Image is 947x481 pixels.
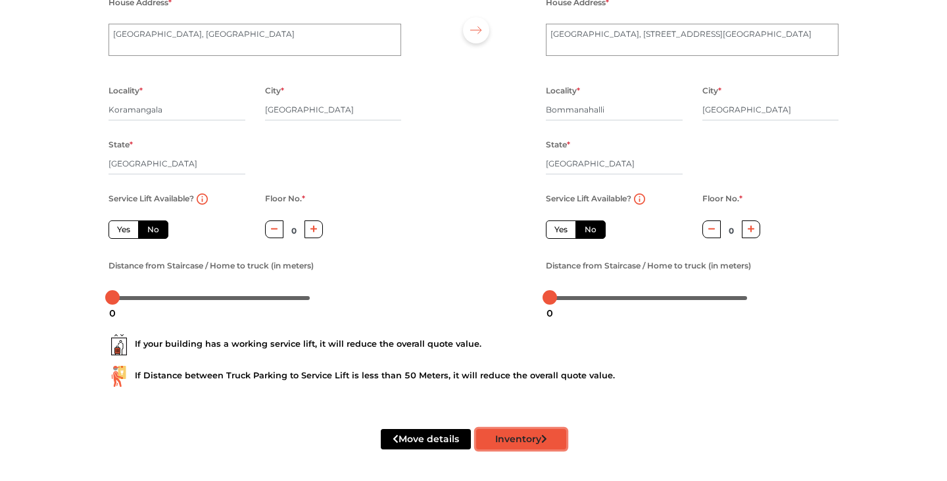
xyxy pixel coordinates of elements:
[104,302,121,324] div: 0
[109,366,838,387] div: If Distance between Truck Parking to Service Lift is less than 50 Meters, it will reduce the over...
[265,190,305,207] label: Floor No.
[546,190,631,207] label: Service Lift Available?
[109,334,130,355] img: ...
[381,429,471,449] button: Move details
[546,257,751,274] label: Distance from Staircase / Home to truck (in meters)
[546,24,838,57] textarea: [GEOGRAPHIC_DATA], [STREET_ADDRESS][GEOGRAPHIC_DATA]
[702,82,721,99] label: City
[109,24,401,57] textarea: [GEOGRAPHIC_DATA], [GEOGRAPHIC_DATA]
[575,220,606,239] label: No
[109,366,130,387] img: ...
[702,190,742,207] label: Floor No.
[109,334,838,355] div: If your building has a working service lift, it will reduce the overall quote value.
[109,220,139,239] label: Yes
[109,257,314,274] label: Distance from Staircase / Home to truck (in meters)
[109,190,194,207] label: Service Lift Available?
[541,302,558,324] div: 0
[109,82,143,99] label: Locality
[265,82,284,99] label: City
[476,429,566,449] button: Inventory
[138,220,168,239] label: No
[546,220,576,239] label: Yes
[546,136,570,153] label: State
[109,136,133,153] label: State
[546,82,580,99] label: Locality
